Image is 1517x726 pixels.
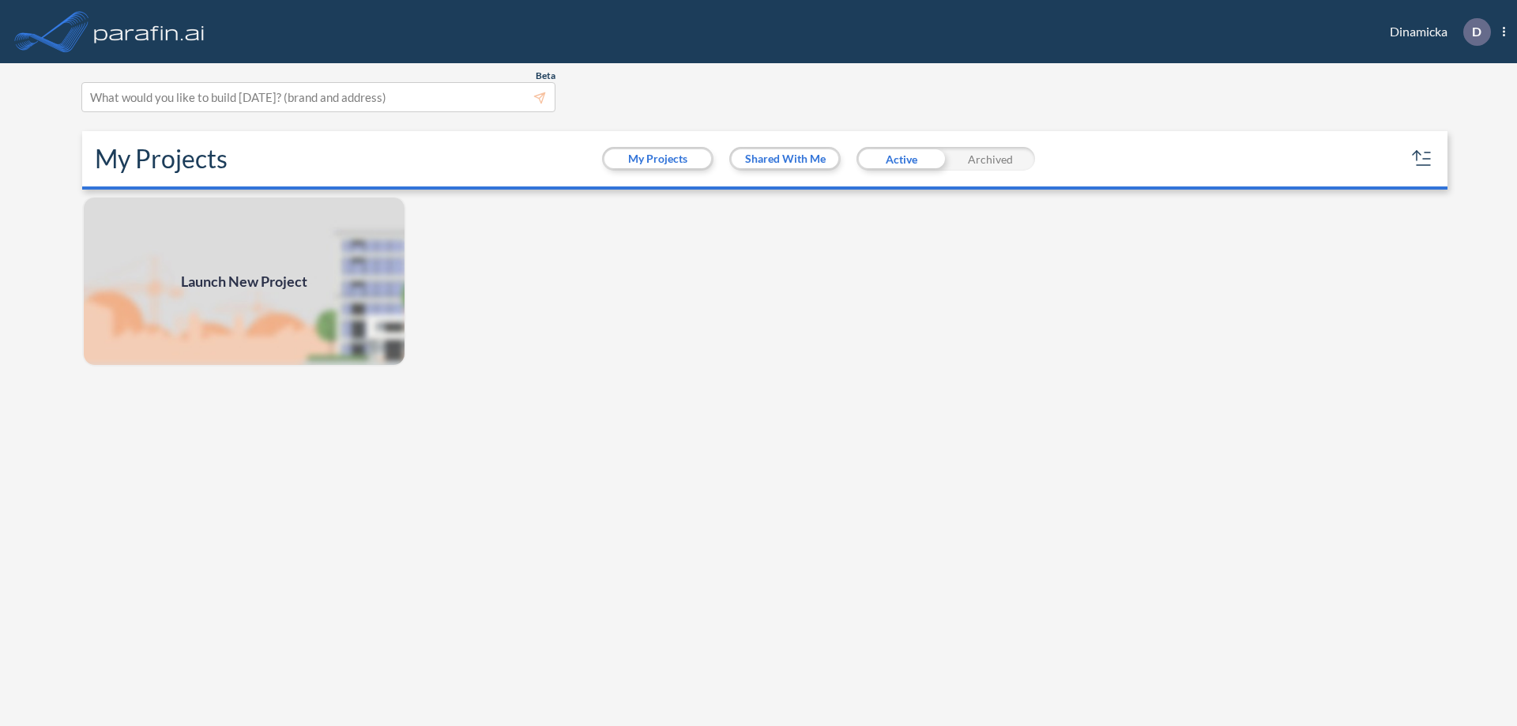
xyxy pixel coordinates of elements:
[946,147,1035,171] div: Archived
[1366,18,1505,46] div: Dinamicka
[536,70,555,82] span: Beta
[732,149,838,168] button: Shared With Me
[95,144,228,174] h2: My Projects
[604,149,711,168] button: My Projects
[1472,24,1481,39] p: D
[1410,146,1435,171] button: sort
[856,147,946,171] div: Active
[82,196,406,367] img: add
[181,271,307,292] span: Launch New Project
[91,16,208,47] img: logo
[82,196,406,367] a: Launch New Project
